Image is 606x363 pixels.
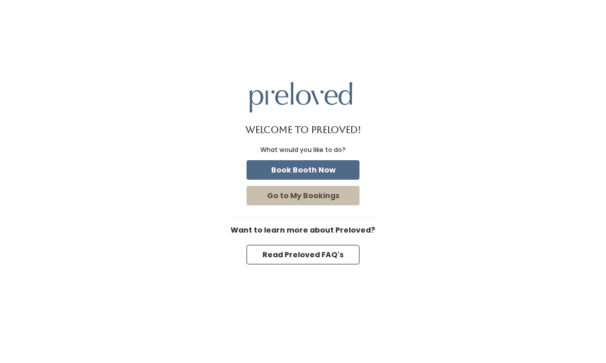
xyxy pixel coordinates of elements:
[244,184,362,207] a: Go to My Bookings
[247,160,359,180] button: Book Booth Now
[226,226,380,235] h6: Want to learn more about Preloved?
[247,186,359,205] button: Go to My Bookings
[250,82,352,112] img: preloved logo
[245,125,361,135] h1: Welcome to Preloved!
[247,245,359,264] button: Read Preloved FAQ's
[260,145,346,155] div: What would you like to do?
